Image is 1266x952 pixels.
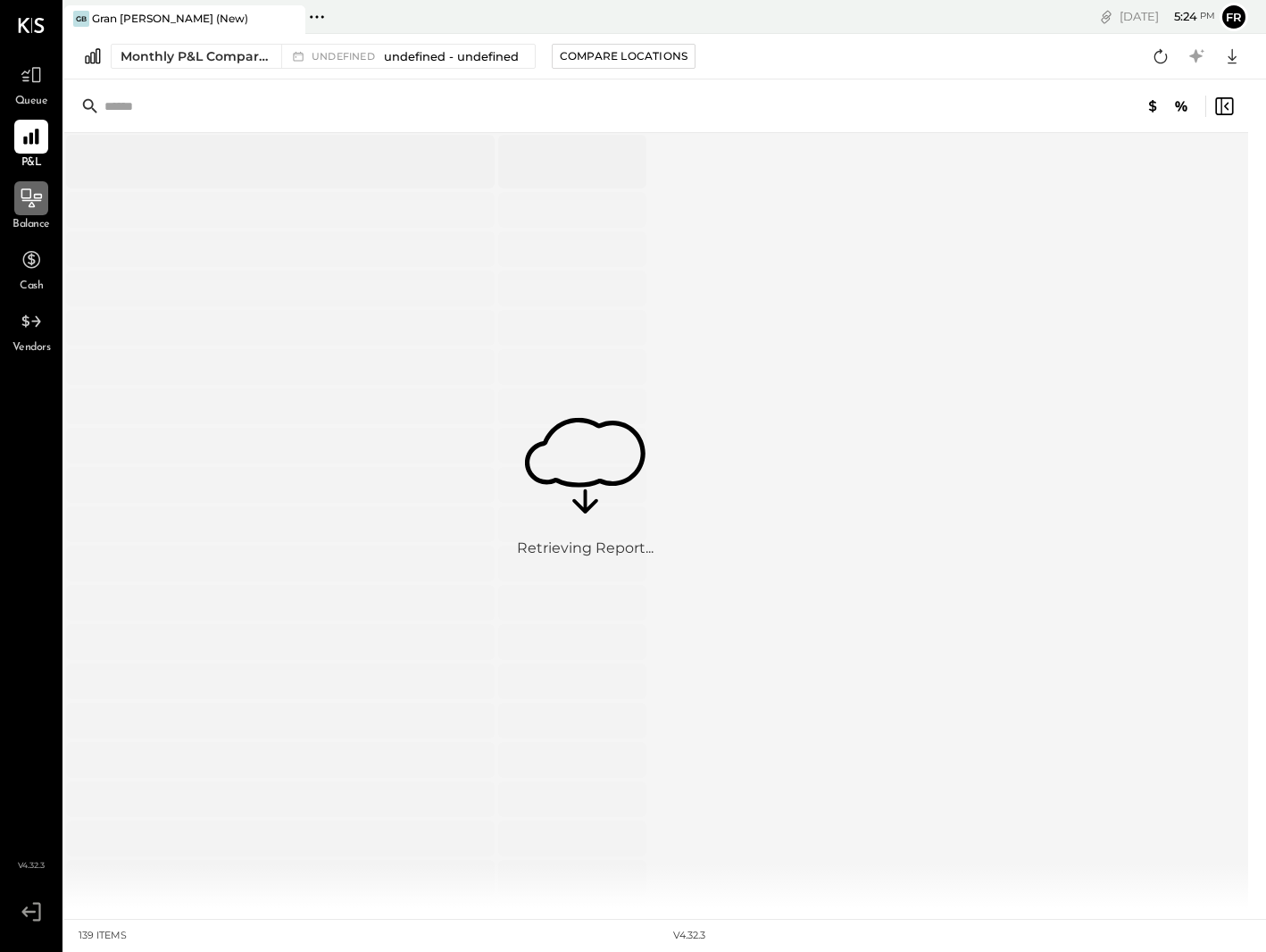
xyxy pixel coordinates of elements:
button: Compare Locations [552,44,695,69]
a: Cash [1,243,62,295]
a: P&L [1,120,62,171]
span: Queue [15,94,48,110]
div: v 4.32.3 [673,929,705,943]
span: Vendors [12,340,51,356]
span: P&L [21,155,42,171]
span: Cash [20,279,43,295]
div: Monthly P&L Comparison [121,47,271,65]
span: undefined - undefined [384,48,519,65]
span: undefined [312,52,379,62]
button: Monthly P&L Comparison undefinedundefined - undefined [111,44,536,69]
a: Queue [1,58,62,110]
button: Fr [1220,3,1248,31]
div: Compare Locations [560,48,687,63]
div: Retrieving Report... [517,539,654,559]
a: Vendors [1,305,62,356]
div: GB [73,11,89,27]
a: Balance [1,181,62,233]
span: Balance [12,217,50,233]
div: Gran [PERSON_NAME] (New) [92,11,248,26]
div: [DATE] [1120,8,1215,25]
div: copy link [1097,7,1115,26]
div: 139 items [79,929,127,943]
